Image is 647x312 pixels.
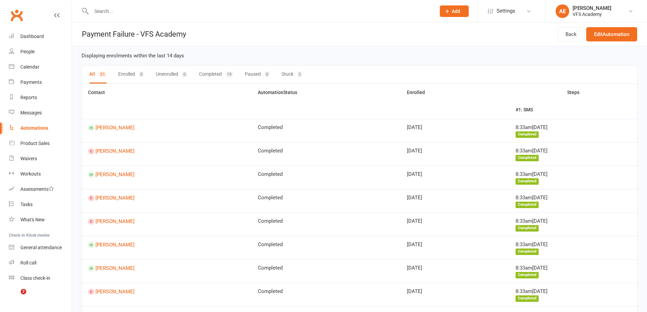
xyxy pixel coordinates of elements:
[88,125,246,131] a: [PERSON_NAME]
[516,295,539,302] div: Completed
[88,265,246,272] a: [PERSON_NAME]
[452,8,460,14] span: Add
[7,289,23,305] iframe: Intercom live chat
[88,148,246,154] a: [PERSON_NAME]
[156,66,187,84] button: Unenrolled0
[20,202,33,207] div: Tasks
[516,155,539,161] div: Completed
[516,131,539,138] div: Completed
[558,27,585,41] a: Back
[407,148,432,154] time: [DATE]
[516,242,547,247] time: 8:33am[DATE]
[407,289,432,294] time: [DATE]
[516,218,547,224] time: 8:33am[DATE]
[199,66,233,84] button: Completed19
[9,121,72,136] a: Automations
[88,242,246,248] a: [PERSON_NAME]
[252,236,401,259] td: Completed
[252,213,401,236] td: Completed
[20,110,42,115] div: Messages
[20,79,42,85] div: Payments
[88,171,246,178] a: [PERSON_NAME]
[9,166,72,182] a: Workouts
[20,34,44,39] div: Dashboard
[252,283,401,306] td: Completed
[252,189,401,213] td: Completed
[516,289,547,294] time: 8:33am[DATE]
[516,125,547,130] time: 8:33am[DATE]
[8,7,25,24] a: Clubworx
[573,5,611,11] div: [PERSON_NAME]
[21,289,26,294] span: 2
[20,141,50,146] div: Product Sales
[89,66,107,84] button: All21
[20,245,62,250] div: General attendance
[516,171,547,177] time: 8:33am[DATE]
[9,105,72,121] a: Messages
[9,44,72,59] a: People
[401,84,510,119] th: Enrolled
[252,166,401,189] td: Completed
[509,84,637,101] th: Steps
[9,182,72,197] a: Assessments
[98,71,107,77] div: 21
[20,275,50,281] div: Class check-in
[20,260,36,265] div: Roll call
[407,195,432,201] time: [DATE]
[20,64,39,70] div: Calendar
[9,75,72,90] a: Payments
[20,156,37,161] div: Waivers
[516,148,547,154] time: 8:33am[DATE]
[407,218,432,224] time: [DATE]
[9,255,72,271] a: Roll call
[573,11,611,17] div: VFS Academy
[182,71,187,77] div: 0
[9,29,72,44] a: Dashboard
[252,84,401,119] th: Automation Status
[245,66,270,84] button: Paused0
[9,197,72,212] a: Tasks
[516,265,547,271] time: 8:33am[DATE]
[252,142,401,166] td: Completed
[497,3,515,19] span: Settings
[440,5,469,17] button: Add
[82,84,252,119] th: Contact
[9,90,72,105] a: Reports
[516,225,539,232] div: Completed
[88,195,246,201] a: [PERSON_NAME]
[407,171,432,177] time: [DATE]
[88,218,246,225] a: [PERSON_NAME]
[225,71,233,77] div: 19
[9,59,72,75] a: Calendar
[282,66,303,84] button: Stuck2
[9,151,72,166] a: Waivers
[556,4,569,18] div: AE
[9,240,72,255] a: General attendance kiosk mode
[20,171,41,177] div: Workouts
[586,27,637,41] a: EditAutomation
[509,101,637,118] th: #1: SMS
[9,212,72,227] a: What's New
[20,95,37,100] div: Reports
[252,259,401,283] td: Completed
[516,178,539,185] div: Completed
[139,71,144,77] div: 0
[20,186,54,192] div: Assessments
[72,22,186,46] h1: Payment Failure - VFS Academy
[407,125,432,130] time: [DATE]
[88,289,246,295] a: [PERSON_NAME]
[264,71,270,77] div: 0
[516,195,547,201] time: 8:33am[DATE]
[82,52,637,60] div: Displaying enrolments within the last 14 days
[20,125,48,131] div: Automations
[118,66,144,84] button: Enrolled0
[407,242,432,247] time: [DATE]
[20,49,35,54] div: People
[516,272,539,278] div: Completed
[9,136,72,151] a: Product Sales
[516,249,539,255] div: Completed
[20,217,45,222] div: What's New
[516,202,539,208] div: Completed
[252,119,401,142] td: Completed
[407,265,432,271] time: [DATE]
